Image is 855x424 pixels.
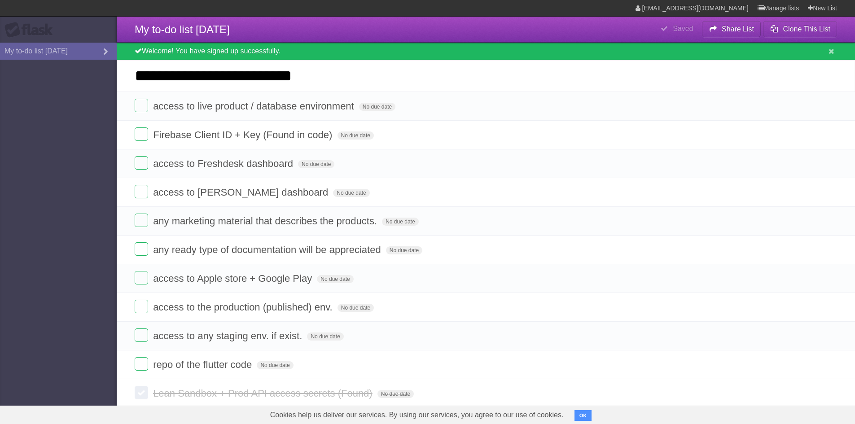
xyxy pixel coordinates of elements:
span: No due date [317,275,353,283]
button: Clone This List [763,21,837,37]
span: access to Freshdesk dashboard [153,158,295,169]
label: Done [135,185,148,198]
span: any marketing material that describes the products. [153,215,379,227]
label: Done [135,300,148,313]
label: Done [135,271,148,284]
span: No due date [298,160,334,168]
button: Share List [702,21,761,37]
span: No due date [257,361,293,369]
span: No due date [386,246,422,254]
b: Share List [722,25,754,33]
span: No due date [382,218,418,226]
span: No due date [338,304,374,312]
span: Lean Sandbox + Prod API access secrets (Found) [153,388,375,399]
span: My to-do list [DATE] [135,23,230,35]
span: repo of the flutter code [153,359,254,370]
span: No due date [307,332,343,341]
div: Flask [4,22,58,38]
span: access to any staging env. if exist. [153,330,304,341]
span: access to [PERSON_NAME] dashboard [153,187,330,198]
span: No due date [359,103,395,111]
span: Firebase Client ID + Key (Found in code) [153,129,334,140]
span: access to Apple store + Google Play [153,273,314,284]
label: Done [135,127,148,141]
div: Welcome! You have signed up successfully. [117,43,855,60]
label: Done [135,214,148,227]
label: Done [135,99,148,112]
b: Clone This List [783,25,830,33]
label: Done [135,357,148,371]
span: access to the production (published) env. [153,302,335,313]
span: any ready type of documentation will be appreciated [153,244,383,255]
label: Done [135,328,148,342]
button: OK [574,410,592,421]
label: Done [135,386,148,399]
span: Cookies help us deliver our services. By using our services, you agree to our use of cookies. [261,406,573,424]
span: access to live product / database environment [153,101,356,112]
span: No due date [377,390,414,398]
b: Saved [673,25,693,32]
label: Done [135,156,148,170]
label: Done [135,242,148,256]
span: No due date [338,131,374,140]
span: No due date [333,189,369,197]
